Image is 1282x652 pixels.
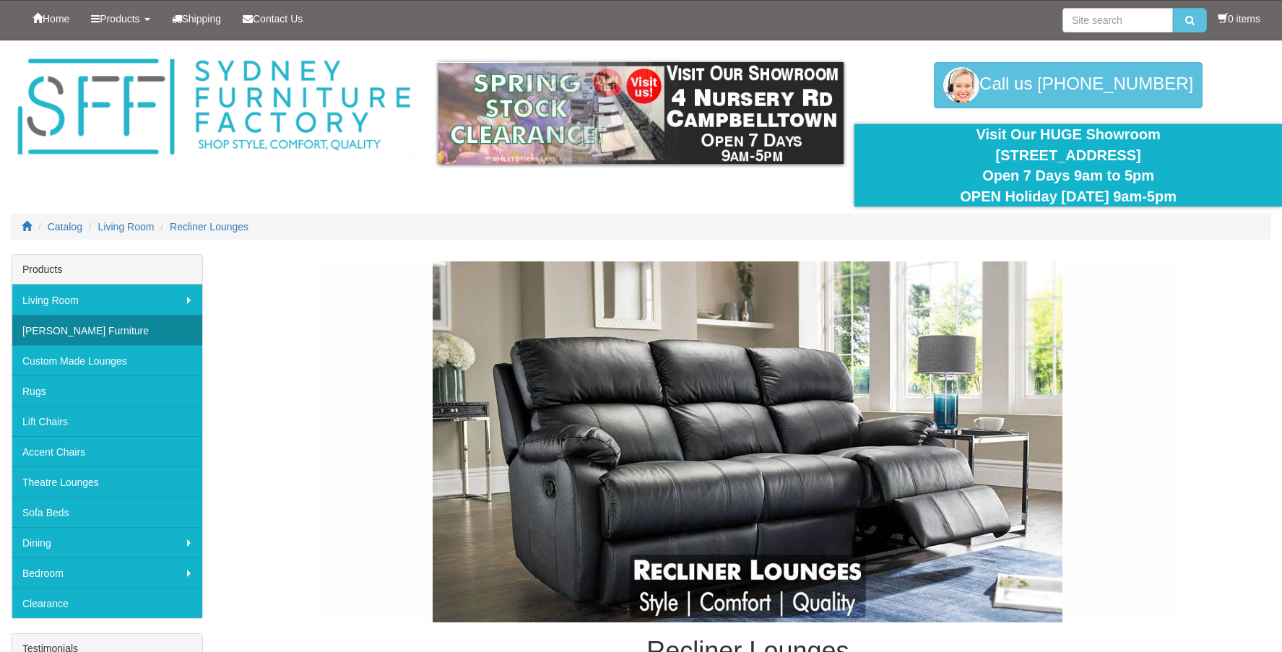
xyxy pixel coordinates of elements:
a: Dining [12,527,202,557]
div: Visit Our HUGE Showroom [STREET_ADDRESS] Open 7 Days 9am to 5pm OPEN Holiday [DATE] 9am-5pm [865,124,1271,207]
a: Products [80,1,160,37]
a: Accent Chairs [12,436,202,466]
img: Sydney Furniture Factory [11,55,417,160]
img: showroom.gif [438,62,844,164]
a: Rugs [12,375,202,406]
img: Recliner Lounges [314,261,1181,622]
a: Living Room [12,284,202,315]
div: Products [12,255,202,284]
a: Bedroom [12,557,202,588]
a: Home [22,1,80,37]
a: Shipping [161,1,233,37]
a: Recliner Lounges [170,221,248,232]
a: Clearance [12,588,202,618]
a: [PERSON_NAME] Furniture [12,315,202,345]
a: Custom Made Lounges [12,345,202,375]
input: Site search [1062,8,1173,32]
span: Shipping [182,13,222,25]
a: Catalog [48,221,82,232]
span: Home [43,13,69,25]
a: Living Room [98,221,155,232]
a: Theatre Lounges [12,466,202,497]
a: Lift Chairs [12,406,202,436]
a: Contact Us [232,1,313,37]
span: Contact Us [253,13,303,25]
span: Products [100,13,139,25]
a: Sofa Beds [12,497,202,527]
li: 0 items [1218,12,1260,26]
